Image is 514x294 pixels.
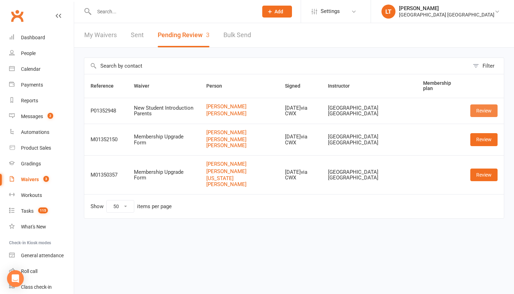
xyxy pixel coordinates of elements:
button: Waiver [134,82,157,90]
a: [US_STATE][PERSON_NAME] [206,176,272,187]
div: Filter [483,62,494,70]
a: Review [470,104,498,117]
a: Dashboard [9,30,74,46]
div: Gradings [21,161,41,166]
div: M01352150 [91,137,121,143]
span: Waiver [134,83,157,89]
div: [GEOGRAPHIC_DATA] [GEOGRAPHIC_DATA] [399,12,494,18]
span: 3 [206,31,209,39]
input: Search by contact [84,58,469,74]
div: Automations [21,129,49,135]
div: Workouts [21,192,42,198]
div: Product Sales [21,145,51,151]
div: P01352948 [91,108,121,114]
div: What's New [21,224,46,230]
a: [PERSON_NAME] [PERSON_NAME] [206,137,272,148]
div: Messages [21,114,43,119]
input: Search... [92,7,253,16]
a: Calendar [9,61,74,77]
span: Settings [321,4,340,19]
button: Pending Review3 [158,23,209,47]
a: My Waivers [84,23,117,47]
a: Product Sales [9,140,74,156]
div: Tasks [21,208,34,214]
a: Review [470,133,498,146]
a: General attendance kiosk mode [9,248,74,264]
a: Gradings [9,156,74,172]
div: [DATE] via CWX [285,105,315,117]
div: [DATE] via CWX [285,169,315,181]
button: Instructor [328,82,357,90]
a: Reports [9,93,74,109]
span: Signed [285,83,308,89]
div: LT [381,5,395,19]
div: [GEOGRAPHIC_DATA] [GEOGRAPHIC_DATA] [328,169,411,181]
div: Class check-in [21,284,52,290]
span: Reference [91,83,121,89]
div: General attendance [21,253,64,258]
a: Review [470,169,498,181]
a: [PERSON_NAME] [206,104,272,110]
div: Show [91,200,172,213]
button: Reference [91,82,121,90]
a: Messages 2 [9,109,74,124]
div: [DATE] via CWX [285,134,315,145]
a: Workouts [9,187,74,203]
div: New Student Introduction Parents [134,105,194,117]
div: [GEOGRAPHIC_DATA] [GEOGRAPHIC_DATA] [328,105,411,117]
button: Signed [285,82,308,90]
button: Filter [469,58,504,74]
div: Payments [21,82,43,88]
span: Instructor [328,83,357,89]
a: [PERSON_NAME] [206,130,272,136]
a: Tasks 115 [9,203,74,219]
div: Calendar [21,66,41,72]
a: [PERSON_NAME] [206,111,272,117]
div: Reports [21,98,38,103]
span: 2 [48,113,53,119]
a: Waivers 3 [9,172,74,187]
button: Person [206,82,230,90]
div: Waivers [21,177,39,182]
button: Add [262,6,292,18]
a: Bulk Send [223,23,251,47]
a: Roll call [9,264,74,279]
a: What's New [9,219,74,235]
a: Automations [9,124,74,140]
div: Open Intercom Messenger [7,270,24,287]
div: [GEOGRAPHIC_DATA] [GEOGRAPHIC_DATA] [328,134,411,145]
a: Clubworx [8,7,26,25]
div: items per page [137,204,172,210]
a: People [9,46,74,61]
a: [PERSON_NAME] [206,169,272,175]
span: 3 [43,176,49,182]
div: Membership Upgrade Form [134,169,194,181]
span: Person [206,83,230,89]
div: Dashboard [21,35,45,40]
a: Sent [131,23,144,47]
div: M01350357 [91,172,121,178]
div: Roll call [21,268,37,274]
span: 115 [38,207,48,213]
th: Membership plan [417,74,464,98]
div: [PERSON_NAME] [399,5,494,12]
a: Payments [9,77,74,93]
span: Add [274,9,283,14]
div: People [21,50,36,56]
a: [PERSON_NAME] [206,161,272,167]
div: Membership Upgrade Form [134,134,194,145]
